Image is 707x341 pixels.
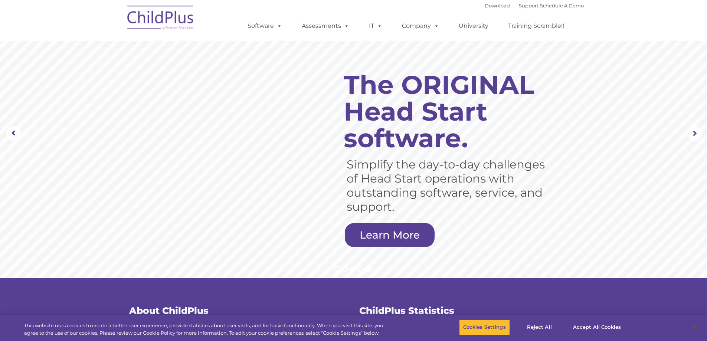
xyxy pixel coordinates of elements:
rs-layer: The ORIGINAL Head Start software. [344,71,564,151]
a: Download [485,3,510,9]
button: Close [687,319,703,335]
a: Company [395,19,446,33]
a: Learn More [345,223,435,247]
span: About ChildPlus [129,305,209,316]
div: This website uses cookies to create a better user experience, provide statistics about user visit... [24,322,389,337]
button: Reject All [516,319,563,335]
a: Support [519,3,539,9]
button: Cookies Settings [459,319,510,335]
span: ChildPlus Statistics [359,305,454,316]
a: Software [240,19,289,33]
a: Schedule A Demo [540,3,584,9]
a: Training Scramble!! [501,19,572,33]
button: Accept All Cookies [569,319,625,335]
a: University [451,19,496,33]
img: ChildPlus by Procare Solutions [124,0,198,37]
a: Assessments [294,19,357,33]
font: | [485,3,584,9]
a: IT [361,19,390,33]
rs-layer: Simplify the day-to-day challenges of Head Start operations with outstanding software, service, a... [347,157,554,214]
